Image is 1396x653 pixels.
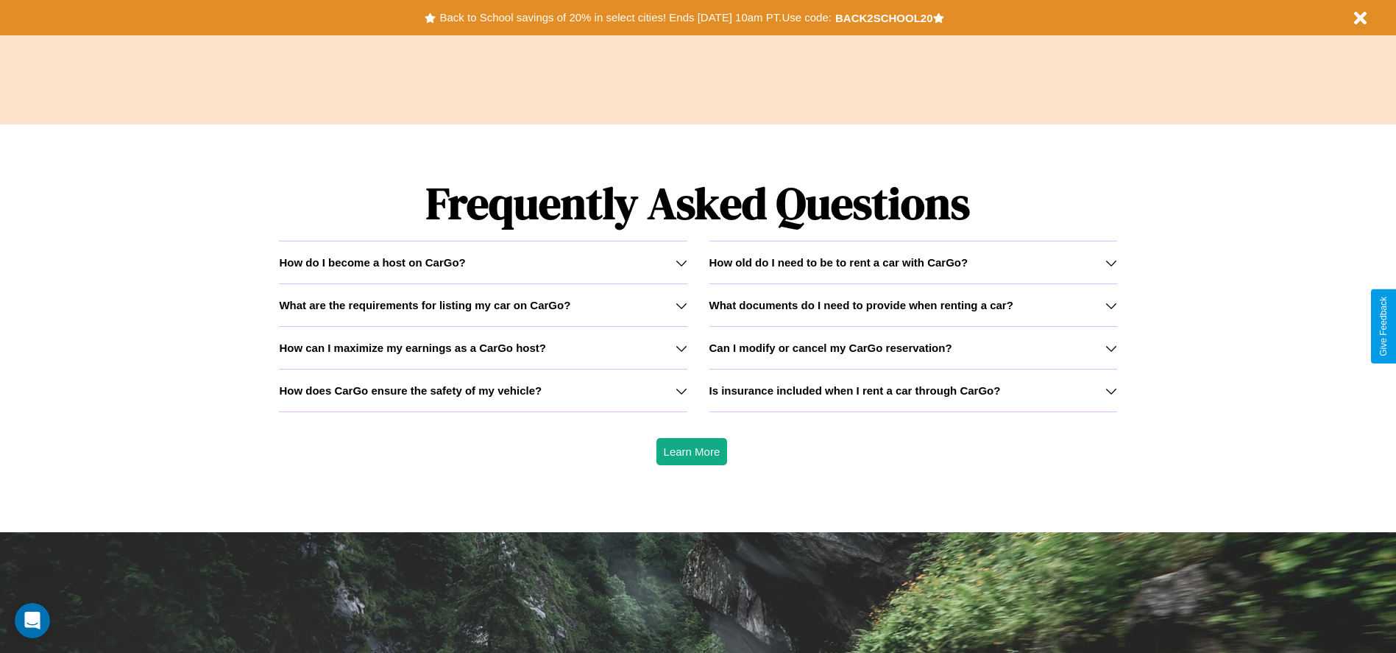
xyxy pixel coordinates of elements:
[709,342,952,354] h3: Can I modify or cancel my CarGo reservation?
[709,299,1013,311] h3: What documents do I need to provide when renting a car?
[15,603,50,638] iframe: Intercom live chat
[656,438,728,465] button: Learn More
[279,299,570,311] h3: What are the requirements for listing my car on CarGo?
[436,7,835,28] button: Back to School savings of 20% in select cities! Ends [DATE] 10am PT.Use code:
[835,12,933,24] b: BACK2SCHOOL20
[279,384,542,397] h3: How does CarGo ensure the safety of my vehicle?
[709,256,968,269] h3: How old do I need to be to rent a car with CarGo?
[709,384,1001,397] h3: Is insurance included when I rent a car through CarGo?
[279,342,546,354] h3: How can I maximize my earnings as a CarGo host?
[1378,297,1389,356] div: Give Feedback
[279,166,1116,241] h1: Frequently Asked Questions
[279,256,465,269] h3: How do I become a host on CarGo?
